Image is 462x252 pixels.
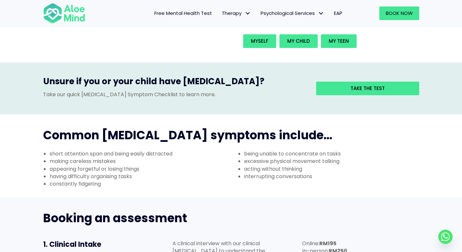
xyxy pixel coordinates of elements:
[50,165,231,173] li: appearing forgetful or losing things
[149,6,217,20] a: Free Mental Health Test
[43,127,332,143] span: Common [MEDICAL_DATA] symptoms include...
[316,82,419,95] a: Take the test
[243,34,276,48] a: Myself
[244,165,426,173] li: acting without thinking
[154,10,212,17] span: Free Mental Health Test
[43,91,306,98] p: Take our quick [MEDICAL_DATA] Symptom Checklist to learn more.
[319,240,337,247] strong: RM195
[287,38,310,44] span: My child
[50,180,231,188] li: constantly fidgeting
[242,33,415,50] div: Book an intake for my...
[43,210,187,226] span: Booking an assessment
[350,85,385,92] span: Take the test
[256,6,329,20] a: Psychological ServicesPsychological Services: submenu
[438,230,453,244] a: Whatsapp
[261,10,324,17] span: Psychological Services
[279,34,318,48] a: My child
[43,75,306,90] h3: Unsure if you or your child have [MEDICAL_DATA]?
[329,38,349,44] span: My teen
[217,6,256,20] a: TherapyTherapy: submenu
[316,9,326,18] span: Psychological Services: submenu
[50,157,231,165] li: making careless mistakes
[251,38,268,44] span: Myself
[329,6,347,20] a: EAP
[94,6,347,20] nav: Menu
[243,9,253,18] span: Therapy: submenu
[222,10,251,17] span: Therapy
[50,150,231,157] li: short attention span and being easily distracted
[334,10,342,17] span: EAP
[244,157,426,165] li: excessive physical movement talking
[379,6,419,20] a: Book Now
[386,10,413,17] span: Book Now
[43,3,85,24] img: Aloe mind Logo
[244,150,426,157] li: being unable to concentrate on tasks
[244,173,426,180] li: interrupting conversations
[50,173,231,180] li: having difficulty organising tasks
[43,239,101,249] span: 1. Clinical Intake
[321,34,357,48] a: My teen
